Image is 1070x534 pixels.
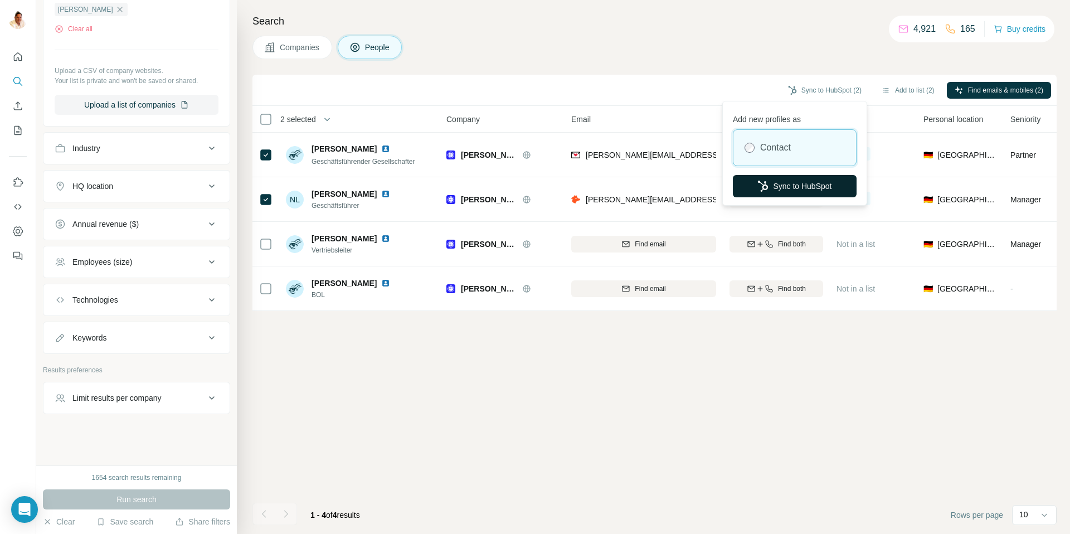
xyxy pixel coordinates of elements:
[586,151,911,159] span: [PERSON_NAME][EMAIL_ADDRESS][PERSON_NAME][PERSON_NAME][DOMAIN_NAME]
[951,509,1003,521] span: Rows per page
[836,240,875,249] span: Not in a list
[733,175,857,197] button: Sync to HubSpot
[9,120,27,140] button: My lists
[43,385,230,411] button: Limit results per company
[635,284,665,294] span: Find email
[72,181,113,192] div: HQ location
[43,324,230,351] button: Keywords
[446,240,455,249] img: Logo of Laufer
[461,283,517,294] span: [PERSON_NAME]
[312,290,395,300] span: BOL
[729,236,823,253] button: Find both
[72,392,162,404] div: Limit results per company
[43,211,230,237] button: Annual revenue ($)
[43,173,230,200] button: HQ location
[72,332,106,343] div: Keywords
[571,114,591,125] span: Email
[760,141,791,154] label: Contact
[43,365,230,375] p: Results preferences
[778,239,806,249] span: Find both
[286,235,304,253] img: Avatar
[446,195,455,204] img: Logo of Laufer
[947,82,1051,99] button: Find emails & mobiles (2)
[286,191,304,208] div: NL
[9,47,27,67] button: Quick start
[923,114,983,125] span: Personal location
[55,24,93,34] button: Clear all
[9,96,27,116] button: Enrich CSV
[9,11,27,29] img: Avatar
[571,194,580,205] img: provider hunter logo
[58,4,113,14] span: [PERSON_NAME]
[836,284,875,293] span: Not in a list
[381,279,390,288] img: LinkedIn logo
[312,245,395,255] span: Vertriebsleiter
[446,114,480,125] span: Company
[1010,114,1040,125] span: Seniority
[9,71,27,91] button: Search
[780,82,869,99] button: Sync to HubSpot (2)
[72,294,118,305] div: Technologies
[175,516,230,527] button: Share filters
[312,233,377,244] span: [PERSON_NAME]
[923,149,933,161] span: 🇩🇪
[586,195,847,204] span: [PERSON_NAME][EMAIL_ADDRESS][PERSON_NAME][DOMAIN_NAME]
[312,201,395,211] span: Geschäftsführer
[43,287,230,313] button: Technologies
[365,42,391,53] span: People
[312,143,377,154] span: [PERSON_NAME]
[1010,151,1036,159] span: Partner
[333,511,337,520] span: 4
[923,283,933,294] span: 🇩🇪
[252,13,1057,29] h4: Search
[1010,195,1041,204] span: Manager
[968,85,1043,95] span: Find emails & mobiles (2)
[923,239,933,250] span: 🇩🇪
[937,283,997,294] span: [GEOGRAPHIC_DATA]
[11,496,38,523] div: Open Intercom Messenger
[312,278,377,289] span: [PERSON_NAME]
[9,221,27,241] button: Dashboard
[286,146,304,164] img: Avatar
[96,516,153,527] button: Save search
[937,149,997,161] span: [GEOGRAPHIC_DATA]
[9,197,27,217] button: Use Surfe API
[994,21,1045,37] button: Buy credits
[461,149,517,161] span: [PERSON_NAME]
[310,511,360,520] span: results
[43,249,230,275] button: Employees (size)
[571,280,716,297] button: Find email
[9,246,27,266] button: Feedback
[461,239,517,250] span: [PERSON_NAME]
[571,236,716,253] button: Find email
[92,473,182,483] div: 1654 search results remaining
[937,239,997,250] span: [GEOGRAPHIC_DATA]
[312,158,415,166] span: Geschäftsführender Gesellschafter
[461,194,517,205] span: [PERSON_NAME]
[937,194,997,205] span: [GEOGRAPHIC_DATA]
[733,109,857,125] p: Add new profiles as
[310,511,326,520] span: 1 - 4
[446,284,455,293] img: Logo of Laufer
[280,42,320,53] span: Companies
[55,95,218,115] button: Upload a list of companies
[280,114,316,125] span: 2 selected
[778,284,806,294] span: Find both
[43,135,230,162] button: Industry
[312,188,377,200] span: [PERSON_NAME]
[55,66,218,76] p: Upload a CSV of company websites.
[9,172,27,192] button: Use Surfe on LinkedIn
[571,149,580,161] img: provider findymail logo
[72,143,100,154] div: Industry
[72,256,132,268] div: Employees (size)
[43,516,75,527] button: Clear
[729,280,823,297] button: Find both
[913,22,936,36] p: 4,921
[635,239,665,249] span: Find email
[72,219,139,230] div: Annual revenue ($)
[381,190,390,198] img: LinkedIn logo
[923,194,933,205] span: 🇩🇪
[1010,240,1041,249] span: Manager
[326,511,333,520] span: of
[874,82,942,99] button: Add to list (2)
